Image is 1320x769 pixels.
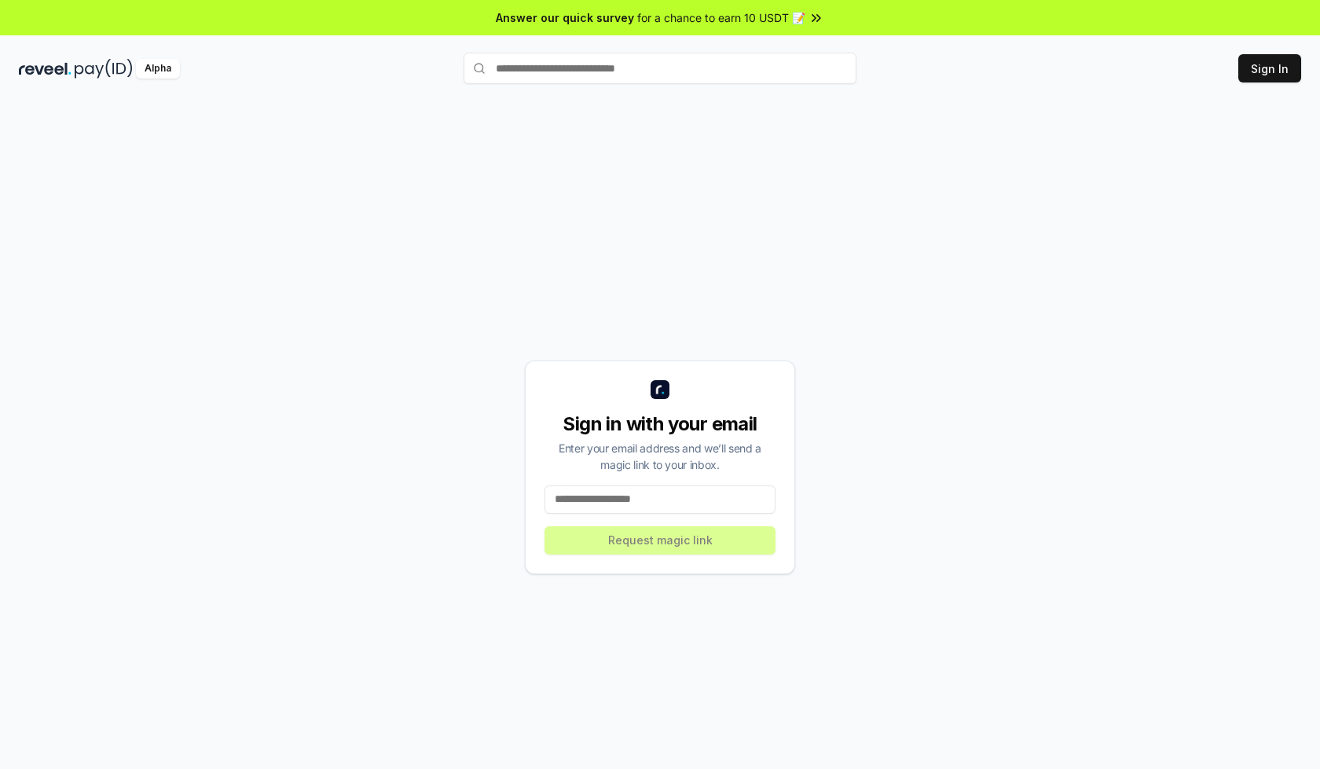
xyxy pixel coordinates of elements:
[496,9,634,26] span: Answer our quick survey
[19,59,71,79] img: reveel_dark
[75,59,133,79] img: pay_id
[1238,54,1301,82] button: Sign In
[136,59,180,79] div: Alpha
[637,9,805,26] span: for a chance to earn 10 USDT 📝
[544,440,775,473] div: Enter your email address and we’ll send a magic link to your inbox.
[651,380,669,399] img: logo_small
[544,412,775,437] div: Sign in with your email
